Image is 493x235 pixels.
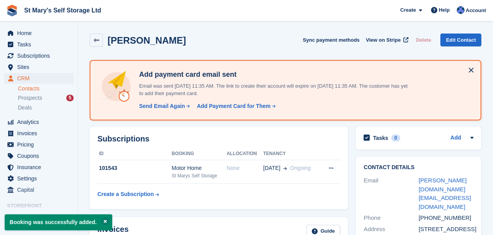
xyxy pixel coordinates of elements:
div: None [226,164,263,172]
a: St Mary's Self Storage Ltd [21,4,104,17]
th: ID [97,148,171,160]
span: Subscriptions [17,50,64,61]
a: menu [4,39,74,50]
div: 0 [391,134,400,141]
span: CRM [17,73,64,84]
span: Analytics [17,117,64,127]
span: Account [466,7,486,14]
span: Settings [17,173,64,184]
a: menu [4,162,74,173]
a: View on Stripe [363,34,410,46]
span: Storefront [7,202,78,210]
button: Sync payment methods [303,34,360,46]
span: Create [400,6,416,14]
div: Create a Subscription [97,190,154,198]
a: menu [4,128,74,139]
div: 101543 [97,164,171,172]
span: Deals [18,104,32,111]
span: Sites [17,62,64,72]
a: [PERSON_NAME][DOMAIN_NAME][EMAIL_ADDRESS][DOMAIN_NAME] [419,177,471,210]
a: menu [4,173,74,184]
h2: Subscriptions [97,134,340,143]
a: menu [4,62,74,72]
th: Booking [171,148,226,160]
span: Prospects [18,94,42,102]
a: Prospects 5 [18,94,74,102]
a: menu [4,212,74,223]
h2: Contact Details [364,164,474,171]
a: menu [4,150,74,161]
div: Add Payment Card for Them [197,102,270,110]
span: Pricing [17,139,64,150]
img: add-payment-card-4dbda4983b697a7845d177d07a5d71e8a16f1ec00487972de202a45f1e8132f5.svg [100,70,133,103]
span: View on Stripe [366,36,401,44]
div: Motor Home [171,164,226,172]
a: Add [451,134,461,143]
a: menu [4,139,74,150]
a: menu [4,117,74,127]
a: Create a Subscription [97,187,159,201]
a: menu [4,184,74,195]
span: Ongoing [290,165,311,171]
span: Invoices [17,128,64,139]
th: Tenancy [263,148,320,160]
div: Send Email Again [139,102,185,110]
button: Delete [413,34,434,46]
p: Email was sent [DATE] 11:35 AM. The link to create their account will expire on [DATE] 11:35 AM. ... [136,82,409,97]
a: menu [4,28,74,39]
img: stora-icon-8386f47178a22dfd0bd8f6a31ec36ba5ce8667c1dd55bd0f319d3a0aa187defe.svg [6,5,18,16]
div: St Marys Self Storage [171,172,226,179]
a: Add Payment Card for Them [194,102,276,110]
h2: Tasks [373,134,388,141]
div: Phone [364,214,419,223]
a: menu [4,50,74,61]
span: Capital [17,184,64,195]
span: Tasks [17,39,64,50]
span: Coupons [17,150,64,161]
img: Matthew Keenan [457,6,465,14]
span: Help [439,6,450,14]
div: Email [364,176,419,211]
div: 5 [66,95,74,101]
th: Allocation [226,148,263,160]
a: menu [4,73,74,84]
div: [PHONE_NUMBER] [419,214,474,223]
div: [STREET_ADDRESS] [419,225,474,234]
a: Deals [18,104,74,112]
a: Edit Contact [440,34,481,46]
span: Insurance [17,162,64,173]
span: Home [17,28,64,39]
h2: [PERSON_NAME] [108,35,186,46]
h4: Add payment card email sent [136,70,409,79]
p: Booking was successfully added. [5,214,112,230]
a: Contacts [18,85,74,92]
span: [DATE] [263,164,280,172]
